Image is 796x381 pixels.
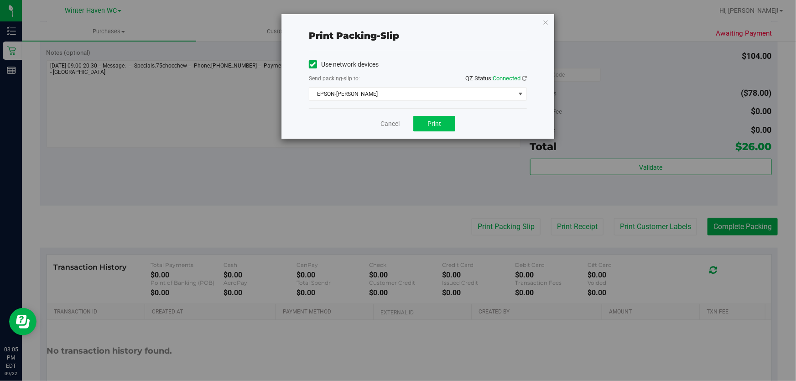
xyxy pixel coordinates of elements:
[493,75,520,82] span: Connected
[427,120,441,127] span: Print
[380,119,400,129] a: Cancel
[9,308,36,335] iframe: Resource center
[309,88,515,100] span: EPSON-[PERSON_NAME]
[465,75,527,82] span: QZ Status:
[515,88,526,100] span: select
[309,74,360,83] label: Send packing-slip to:
[309,60,379,69] label: Use network devices
[309,30,399,41] span: Print packing-slip
[413,116,455,131] button: Print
